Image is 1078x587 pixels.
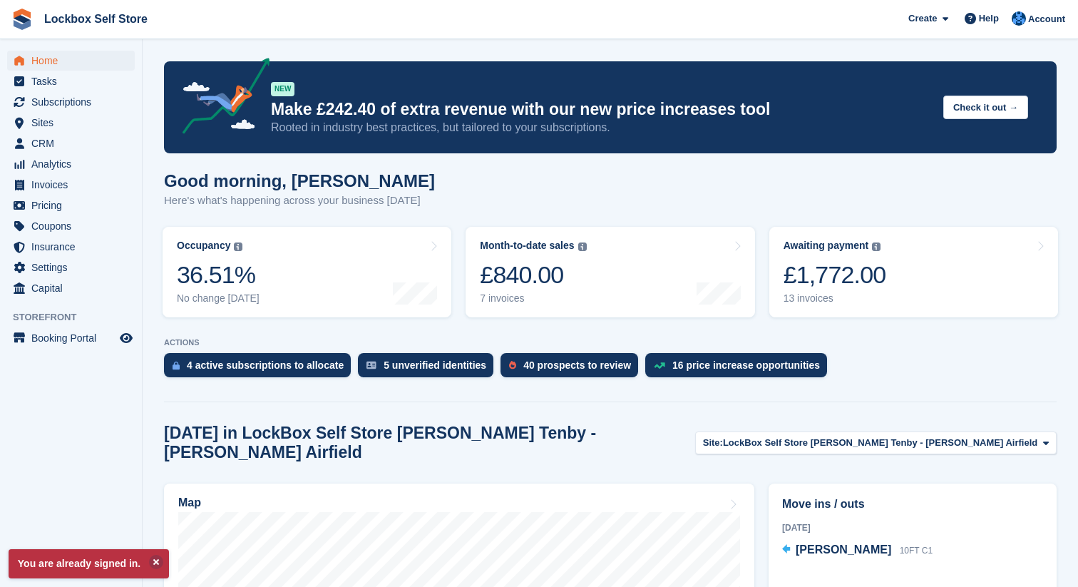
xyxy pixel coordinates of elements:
div: Occupancy [177,240,230,252]
p: Make £242.40 of extra revenue with our new price increases tool [271,99,932,120]
span: Insurance [31,237,117,257]
a: Month-to-date sales £840.00 7 invoices [466,227,754,317]
a: menu [7,113,135,133]
span: CRM [31,133,117,153]
h2: Map [178,496,201,509]
span: Account [1028,12,1065,26]
img: icon-info-grey-7440780725fd019a000dd9b08b2336e03edf1995a4989e88bcd33f0948082b44.svg [578,243,587,251]
a: [PERSON_NAME] 10FT C1 [782,541,933,560]
div: 4 active subscriptions to allocate [187,359,344,371]
span: Pricing [31,195,117,215]
img: Naomi Davies [1012,11,1026,26]
a: 5 unverified identities [358,353,500,384]
img: stora-icon-8386f47178a22dfd0bd8f6a31ec36ba5ce8667c1dd55bd0f319d3a0aa187defe.svg [11,9,33,30]
div: 36.51% [177,260,260,290]
span: 10FT C1 [900,546,933,556]
a: Awaiting payment £1,772.00 13 invoices [769,227,1058,317]
div: [DATE] [782,521,1043,534]
div: Month-to-date sales [480,240,574,252]
a: menu [7,278,135,298]
div: 7 invoices [480,292,586,305]
div: 13 invoices [784,292,886,305]
h2: Move ins / outs [782,496,1043,513]
img: prospect-51fa495bee0391a8d652442698ab0144808aea92771e9ea1ae160a38d050c398.svg [509,361,516,369]
a: menu [7,154,135,174]
span: Settings [31,257,117,277]
div: NEW [271,82,294,96]
a: 40 prospects to review [500,353,645,384]
a: Occupancy 36.51% No change [DATE] [163,227,451,317]
p: You are already signed in. [9,549,169,578]
img: active_subscription_to_allocate_icon-d502201f5373d7db506a760aba3b589e785aa758c864c3986d89f69b8ff3... [173,361,180,370]
span: LockBox Self Store [PERSON_NAME] Tenby - [PERSON_NAME] Airfield [723,436,1037,450]
button: Check it out → [943,96,1028,119]
a: 4 active subscriptions to allocate [164,353,358,384]
a: menu [7,71,135,91]
a: menu [7,328,135,348]
p: Rooted in industry best practices, but tailored to your subscriptions. [271,120,932,136]
button: Site: LockBox Self Store [PERSON_NAME] Tenby - [PERSON_NAME] Airfield [695,432,1057,455]
a: Preview store [118,330,135,347]
div: 40 prospects to review [523,359,631,371]
span: [PERSON_NAME] [796,543,891,556]
span: Sites [31,113,117,133]
span: Site: [703,436,723,450]
a: menu [7,257,135,277]
div: 5 unverified identities [384,359,486,371]
img: price_increase_opportunities-93ffe204e8149a01c8c9dc8f82e8f89637d9d84a8eef4429ea346261dce0b2c0.svg [654,362,665,369]
img: icon-info-grey-7440780725fd019a000dd9b08b2336e03edf1995a4989e88bcd33f0948082b44.svg [872,243,881,251]
img: price-adjustments-announcement-icon-8257ccfd72463d97f412b2fc003d46551f7dbcb40ab6d574587a9cd5c0d94... [170,58,270,139]
h2: [DATE] in LockBox Self Store [PERSON_NAME] Tenby - [PERSON_NAME] Airfield [164,424,695,462]
span: Capital [31,278,117,298]
img: verify_identity-adf6edd0f0f0b5bbfe63781bf79b02c33cf7c696d77639b501bdc392416b5a36.svg [366,361,376,369]
div: No change [DATE] [177,292,260,305]
div: £1,772.00 [784,260,886,290]
a: menu [7,216,135,236]
span: Home [31,51,117,71]
p: Here's what's happening across your business [DATE] [164,193,435,209]
a: menu [7,237,135,257]
div: 16 price increase opportunities [672,359,820,371]
span: Subscriptions [31,92,117,112]
a: menu [7,133,135,153]
span: Analytics [31,154,117,174]
div: £840.00 [480,260,586,290]
span: Coupons [31,216,117,236]
div: Awaiting payment [784,240,869,252]
a: Lockbox Self Store [38,7,153,31]
span: Tasks [31,71,117,91]
p: ACTIONS [164,338,1057,347]
span: Invoices [31,175,117,195]
span: Booking Portal [31,328,117,348]
a: menu [7,175,135,195]
a: menu [7,195,135,215]
a: menu [7,51,135,71]
span: Create [908,11,937,26]
img: icon-info-grey-7440780725fd019a000dd9b08b2336e03edf1995a4989e88bcd33f0948082b44.svg [234,243,242,251]
a: 16 price increase opportunities [645,353,834,384]
span: Help [979,11,999,26]
span: Storefront [13,310,142,325]
a: menu [7,92,135,112]
h1: Good morning, [PERSON_NAME] [164,171,435,190]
